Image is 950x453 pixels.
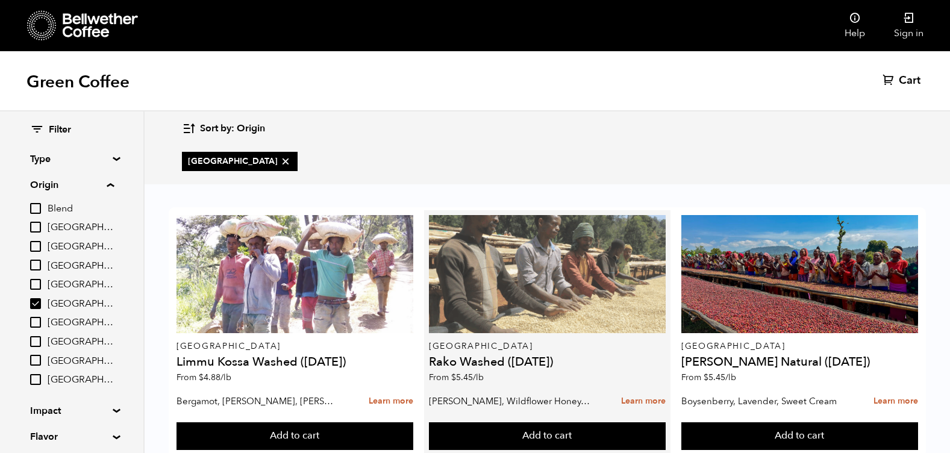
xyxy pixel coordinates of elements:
[451,372,484,383] bdi: 5.45
[200,122,265,136] span: Sort by: Origin
[681,356,918,368] h4: [PERSON_NAME] Natural ([DATE])
[48,221,114,234] span: [GEOGRAPHIC_DATA]
[30,178,114,192] summary: Origin
[30,222,41,233] input: [GEOGRAPHIC_DATA]
[429,372,484,383] span: From
[48,316,114,330] span: [GEOGRAPHIC_DATA]
[48,373,114,387] span: [GEOGRAPHIC_DATA]
[30,355,41,366] input: [GEOGRAPHIC_DATA]
[48,202,114,216] span: Blend
[621,389,666,414] a: Learn more
[473,372,484,383] span: /lb
[30,336,41,347] input: [GEOGRAPHIC_DATA]
[30,374,41,385] input: [GEOGRAPHIC_DATA]
[48,260,114,273] span: [GEOGRAPHIC_DATA]
[30,260,41,270] input: [GEOGRAPHIC_DATA]
[899,73,920,88] span: Cart
[429,422,666,450] button: Add to cart
[177,372,231,383] span: From
[30,152,113,166] summary: Type
[30,298,41,309] input: [GEOGRAPHIC_DATA]
[199,372,204,383] span: $
[30,317,41,328] input: [GEOGRAPHIC_DATA]
[177,342,413,351] p: [GEOGRAPHIC_DATA]
[681,392,842,410] p: Boysenberry, Lavender, Sweet Cream
[177,422,413,450] button: Add to cart
[48,336,114,349] span: [GEOGRAPHIC_DATA]
[48,298,114,311] span: [GEOGRAPHIC_DATA]
[451,372,456,383] span: $
[30,203,41,214] input: Blend
[369,389,413,414] a: Learn more
[30,430,113,444] summary: Flavor
[429,356,666,368] h4: Rako Washed ([DATE])
[429,342,666,351] p: [GEOGRAPHIC_DATA]
[30,404,113,418] summary: Impact
[48,355,114,368] span: [GEOGRAPHIC_DATA]
[681,422,918,450] button: Add to cart
[199,372,231,383] bdi: 4.88
[883,73,923,88] a: Cart
[725,372,736,383] span: /lb
[177,356,413,368] h4: Limmu Kossa Washed ([DATE])
[220,372,231,383] span: /lb
[873,389,918,414] a: Learn more
[48,240,114,254] span: [GEOGRAPHIC_DATA]
[177,392,337,410] p: Bergamot, [PERSON_NAME], [PERSON_NAME]
[48,278,114,292] span: [GEOGRAPHIC_DATA]
[704,372,736,383] bdi: 5.45
[30,241,41,252] input: [GEOGRAPHIC_DATA]
[704,372,708,383] span: $
[681,372,736,383] span: From
[49,123,71,137] span: Filter
[188,155,292,167] span: [GEOGRAPHIC_DATA]
[681,342,918,351] p: [GEOGRAPHIC_DATA]
[182,114,265,143] button: Sort by: Origin
[27,71,130,93] h1: Green Coffee
[30,279,41,290] input: [GEOGRAPHIC_DATA]
[429,392,590,410] p: [PERSON_NAME], Wildflower Honey, Black Tea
